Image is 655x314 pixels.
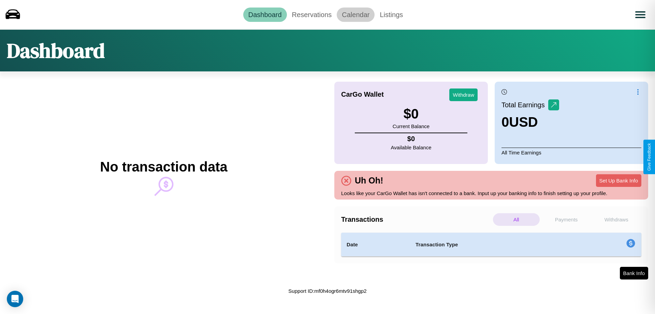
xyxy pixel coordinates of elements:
table: simple table [341,233,641,257]
h3: 0 USD [501,114,559,130]
a: Dashboard [243,8,287,22]
h4: $ 0 [391,135,432,143]
p: Available Balance [391,143,432,152]
div: Open Intercom Messenger [7,291,23,307]
p: Looks like your CarGo Wallet has isn't connected to a bank. Input up your banking info to finish ... [341,189,641,198]
h1: Dashboard [7,37,105,65]
h2: No transaction data [100,159,227,175]
h4: Date [347,241,405,249]
button: Open menu [631,5,650,24]
button: Bank Info [620,267,648,279]
p: All Time Earnings [501,148,641,157]
p: Withdraws [593,213,640,226]
p: Current Balance [393,122,430,131]
h3: $ 0 [393,106,430,122]
button: Set Up Bank Info [596,174,641,187]
a: Calendar [337,8,375,22]
h4: CarGo Wallet [341,91,384,98]
p: Total Earnings [501,99,548,111]
h4: Uh Oh! [351,176,387,186]
div: Give Feedback [647,143,652,171]
a: Listings [375,8,408,22]
p: All [493,213,540,226]
h4: Transaction Type [416,241,570,249]
a: Reservations [287,8,337,22]
h4: Transactions [341,216,491,223]
p: Support ID: mf0h4ogr6mtv91shgp2 [288,286,366,296]
p: Payments [543,213,590,226]
button: Withdraw [449,88,478,101]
